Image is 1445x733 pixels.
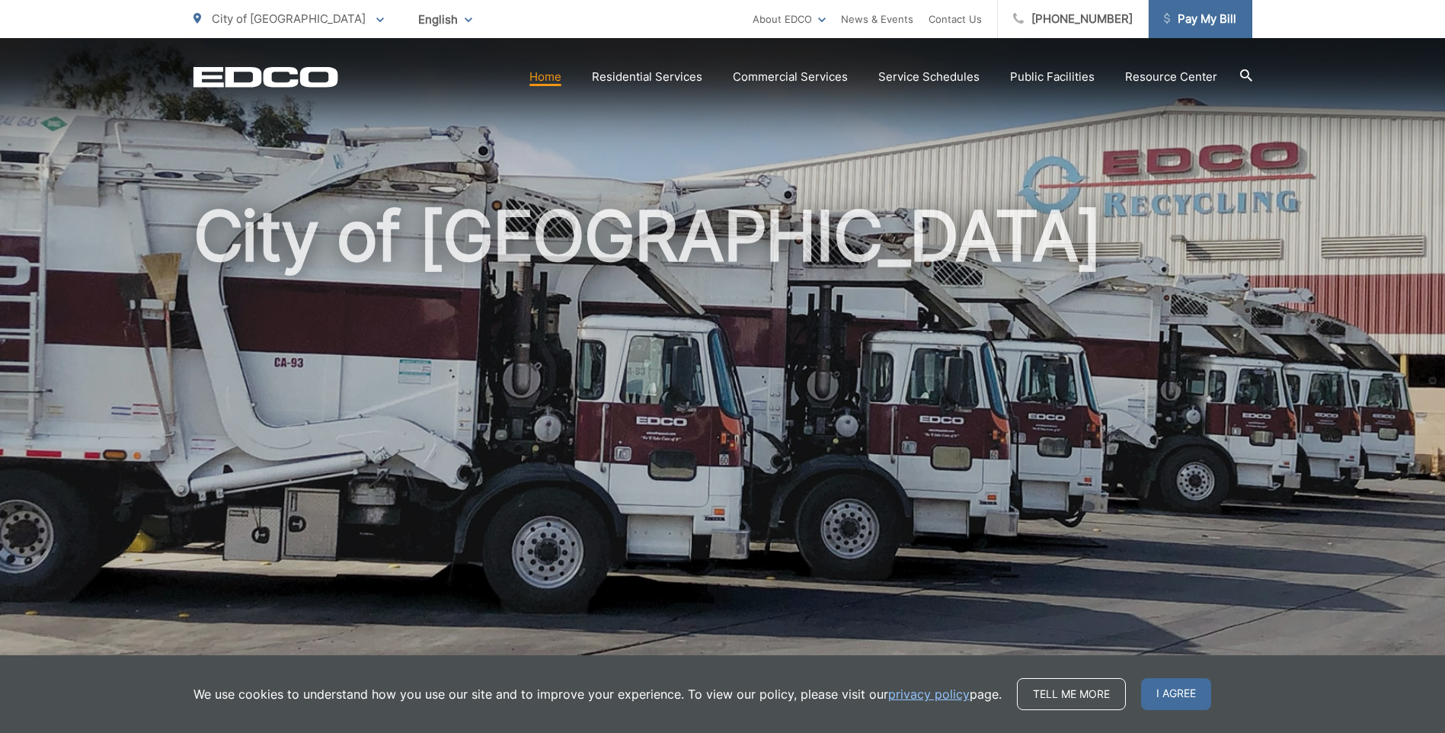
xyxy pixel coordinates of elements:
[1164,10,1236,28] span: Pay My Bill
[929,10,982,28] a: Contact Us
[193,66,338,88] a: EDCD logo. Return to the homepage.
[193,685,1002,703] p: We use cookies to understand how you use our site and to improve your experience. To view our pol...
[212,11,366,26] span: City of [GEOGRAPHIC_DATA]
[592,68,702,86] a: Residential Services
[1125,68,1217,86] a: Resource Center
[878,68,980,86] a: Service Schedules
[753,10,826,28] a: About EDCO
[529,68,561,86] a: Home
[841,10,913,28] a: News & Events
[888,685,970,703] a: privacy policy
[1017,678,1126,710] a: Tell me more
[193,198,1252,680] h1: City of [GEOGRAPHIC_DATA]
[733,68,848,86] a: Commercial Services
[1010,68,1095,86] a: Public Facilities
[1141,678,1211,710] span: I agree
[407,6,484,33] span: English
